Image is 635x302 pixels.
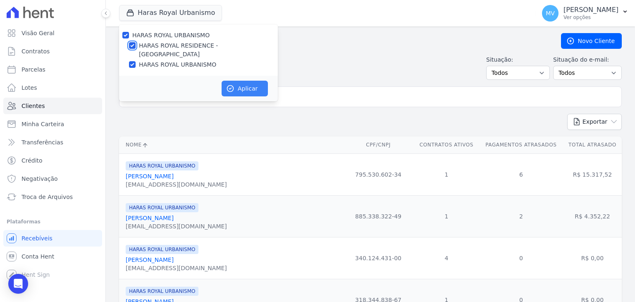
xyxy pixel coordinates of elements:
label: HARAS ROYAL URBANISMO [132,32,210,38]
div: [EMAIL_ADDRESS][DOMAIN_NAME] [126,264,227,272]
a: Transferências [3,134,102,151]
button: Haras Royal Urbanismo [119,5,222,21]
span: Lotes [21,84,37,92]
td: 885.338.322-49 [343,195,414,237]
a: Recebíveis [3,230,102,247]
span: Parcelas [21,65,45,74]
th: Pagamentos Atrasados [479,137,563,153]
a: Clientes [3,98,102,114]
button: Aplicar [222,81,268,96]
td: 1 [414,195,479,237]
a: [PERSON_NAME] [126,173,174,180]
a: Contratos [3,43,102,60]
span: HARAS ROYAL URBANISMO [126,161,198,170]
td: R$ 0,00 [563,237,622,279]
span: MV [546,10,555,16]
td: 2 [479,195,563,237]
th: Total Atrasado [563,137,622,153]
span: Visão Geral [21,29,55,37]
span: Crédito [21,156,43,165]
a: Troca de Arquivos [3,189,102,205]
a: Negativação [3,170,102,187]
span: Troca de Arquivos [21,193,73,201]
a: [PERSON_NAME] [126,215,174,221]
a: Crédito [3,152,102,169]
td: 4 [414,237,479,279]
th: Nome [119,137,343,153]
label: Situação: [486,55,550,64]
span: Contratos [21,47,50,55]
span: HARAS ROYAL URBANISMO [126,203,198,212]
p: [PERSON_NAME] [563,6,618,14]
h2: Clientes [119,34,548,48]
th: CPF/CNPJ [343,137,414,153]
a: Lotes [3,79,102,96]
span: Negativação [21,175,58,183]
td: R$ 15.317,52 [563,153,622,195]
span: Transferências [21,138,63,146]
button: Exportar [567,114,622,130]
a: Novo Cliente [561,33,622,49]
input: Buscar por nome, CPF ou e-mail [134,89,618,105]
a: Visão Geral [3,25,102,41]
div: [EMAIL_ADDRESS][DOMAIN_NAME] [126,222,227,230]
label: Situação do e-mail: [553,55,622,64]
div: Open Intercom Messenger [8,274,28,294]
a: Parcelas [3,61,102,78]
a: Minha Carteira [3,116,102,132]
td: 795.530.602-34 [343,153,414,195]
td: R$ 4.352,22 [563,195,622,237]
a: [PERSON_NAME] [126,256,174,263]
td: 1 [414,153,479,195]
td: 6 [479,153,563,195]
button: MV [PERSON_NAME] Ver opções [535,2,635,25]
span: Conta Hent [21,252,54,261]
td: 340.124.431-00 [343,237,414,279]
span: HARAS ROYAL URBANISMO [126,287,198,296]
span: Recebíveis [21,234,53,242]
label: HARAS ROYAL URBANISMO [139,60,216,69]
p: Ver opções [563,14,618,21]
div: [EMAIL_ADDRESS][DOMAIN_NAME] [126,180,227,189]
div: Plataformas [7,217,99,227]
td: 0 [479,237,563,279]
span: Clientes [21,102,45,110]
a: Conta Hent [3,248,102,265]
span: HARAS ROYAL URBANISMO [126,245,198,254]
th: Contratos Ativos [414,137,479,153]
label: HARAS ROYAL RESIDENCE - [GEOGRAPHIC_DATA] [139,41,278,59]
span: Minha Carteira [21,120,64,128]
